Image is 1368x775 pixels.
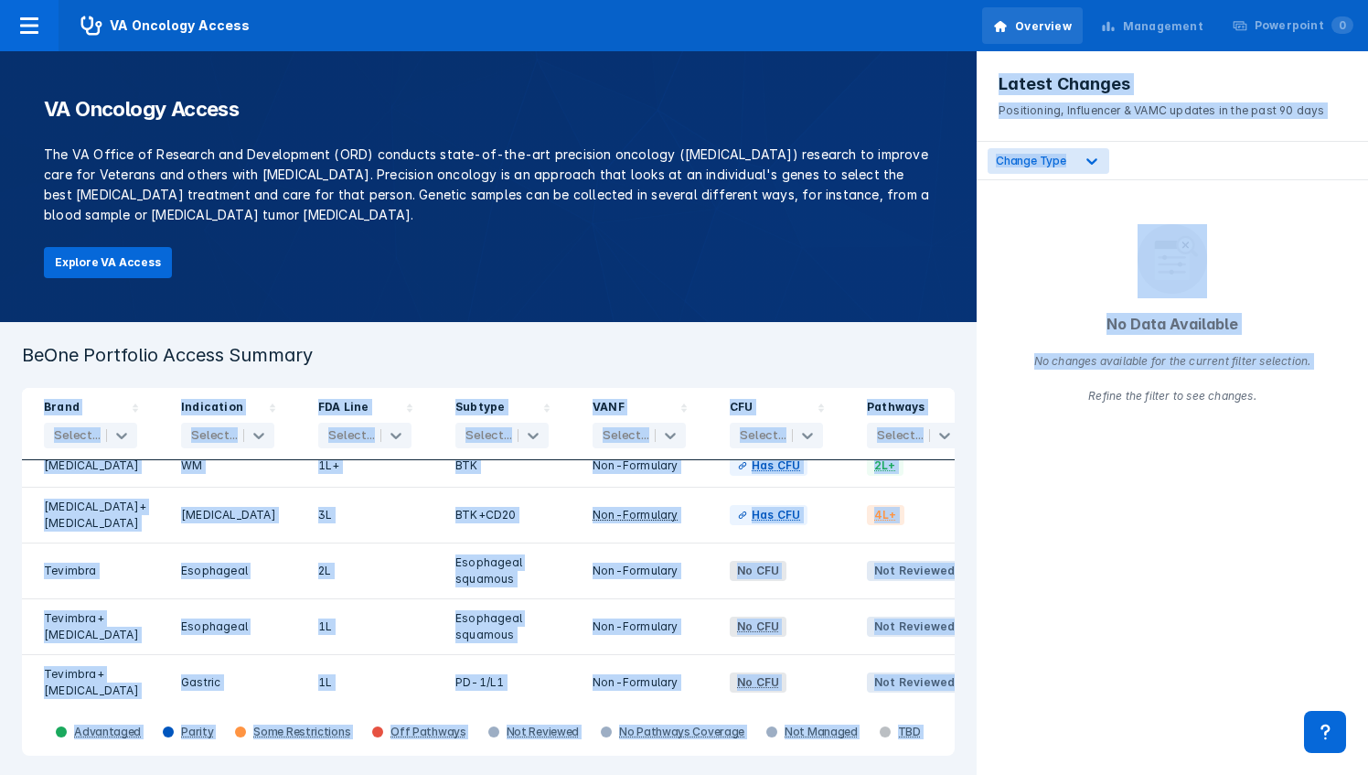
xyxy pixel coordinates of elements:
[593,507,679,523] div: Non-Formulary
[455,456,549,476] div: BTK
[181,456,274,476] div: WM
[982,7,1083,44] a: Overview
[318,666,411,699] div: 1L
[867,561,962,581] span: Not Reviewed
[999,73,1346,95] h3: Latest Changes
[159,388,296,460] div: Sort
[1304,711,1346,753] div: Contact Support
[44,554,137,587] div: Tevimbra
[455,666,549,699] div: PD-1/L1
[22,388,159,460] div: Sort
[619,725,744,739] div: No Pathways Coverage
[318,554,411,587] div: 2L
[1123,18,1203,35] div: Management
[867,505,904,525] span: 4L+
[22,344,955,366] h3: BeOne Portfolio Access Summary
[845,388,982,460] div: Sort
[1090,7,1214,44] a: Management
[999,95,1346,119] p: Positioning, Influencer & VAMC updates in the past 90 days
[1138,224,1207,294] img: Filter.png
[44,666,137,699] div: Tevimbra+[MEDICAL_DATA]
[318,399,369,419] div: FDA Line
[996,154,1066,167] span: Change Type
[730,399,753,419] div: CFU
[1034,353,1311,404] p: No changes available for the current filter selection.
[877,428,924,443] div: Select...
[181,725,213,739] div: Parity
[328,428,375,443] div: Select...
[730,505,807,525] a: Has CFU
[603,428,649,443] div: Select...
[730,561,786,581] span: No CFU
[44,95,933,123] h1: VA Oncology Access
[571,388,708,460] div: Sort
[455,399,505,419] div: Subtype
[740,428,786,443] div: Select...
[181,399,243,419] div: Indication
[752,457,800,474] div: Has CFU
[730,456,807,476] a: Has CFU
[191,428,238,443] div: Select...
[785,725,858,739] div: Not Managed
[455,554,549,587] div: Esophageal squamous
[593,666,686,699] div: Non-Formulary
[253,725,350,739] div: Some Restrictions
[54,428,101,443] div: Select...
[181,554,274,587] div: Esophageal
[867,456,903,476] span: 2L+
[44,399,80,419] div: Brand
[752,507,800,523] div: Has CFU
[455,499,549,532] div: BTK+CD20
[867,673,962,693] span: Not Reviewed
[737,674,779,691] div: No CFU
[44,499,137,532] div: [MEDICAL_DATA]+[MEDICAL_DATA]
[867,617,962,637] span: Not Reviewed
[593,610,686,643] div: Non-Formulary
[318,610,411,643] div: 1L
[181,610,274,643] div: Esophageal
[593,456,686,476] div: Non-Formulary
[867,399,925,419] div: Pathways
[433,388,571,460] div: Sort
[898,725,921,739] div: TBD
[737,619,779,635] div: No CFU
[1034,388,1311,404] div: Refine the filter to see changes.
[44,145,933,225] p: The VA Office of Research and Development (ORD) conducts state-of-the-art precision oncology ([ME...
[1032,298,1313,337] div: No Data Available
[181,499,274,532] div: [MEDICAL_DATA]
[708,388,845,460] div: Sort
[507,725,579,739] div: Not Reviewed
[74,725,141,739] div: Advantaged
[593,554,686,587] div: Non-Formulary
[593,399,625,419] div: VANF
[318,456,411,476] div: 1L+
[44,610,137,643] div: Tevimbra+[MEDICAL_DATA]
[455,610,549,643] div: Esophageal squamous
[1255,17,1353,34] div: Powerpoint
[296,388,433,460] div: Sort
[181,666,274,699] div: Gastric
[1331,16,1353,34] span: 0
[318,499,411,532] div: 3L
[44,456,137,476] div: [MEDICAL_DATA]
[390,725,465,739] div: Off Pathways
[44,247,172,278] button: Explore VA Access
[1015,18,1072,35] div: Overview
[465,428,512,443] div: Select...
